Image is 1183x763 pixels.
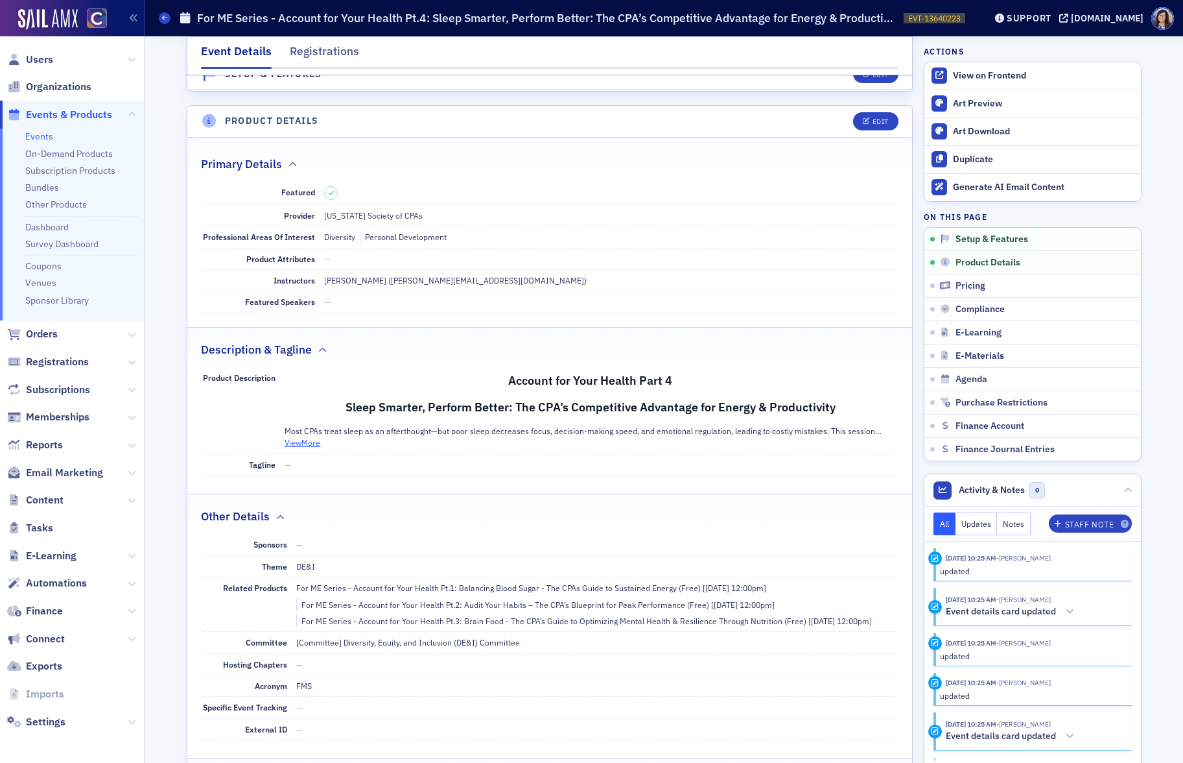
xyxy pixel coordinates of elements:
[296,659,303,670] span: —
[18,9,78,30] img: SailAMX
[246,254,315,264] span: Product Attributes
[996,678,1051,687] span: Stacy Svendsen
[285,425,896,437] p: Most CPAs treat sleep as an afterthought—but poor sleep decreases focus, decision-making speed, a...
[25,199,87,210] a: Other Products
[255,681,287,691] span: Acronym
[7,383,90,397] a: Subscriptions
[25,277,56,289] a: Venues
[296,561,315,572] span: DE&I
[853,112,898,130] button: Edit
[955,374,987,385] span: Agenda
[296,681,312,691] span: FMS
[25,148,113,160] a: On-Demand Products
[26,383,90,397] span: Subscriptions
[223,583,287,593] span: Related Products
[26,604,63,618] span: Finance
[953,126,1134,138] div: Art Download
[924,211,1142,223] h4: On this page
[324,297,331,307] span: —
[955,304,1005,315] span: Compliance
[1151,7,1174,30] span: Profile
[955,397,1048,409] span: Purchase Restrictions
[908,13,961,24] span: EVT-13640223
[7,549,76,563] a: E-Learning
[7,604,63,618] a: Finance
[946,720,996,729] time: 7/2/2025 10:25 AM
[25,260,62,272] a: Coupons
[1029,482,1046,498] span: 0
[26,659,62,673] span: Exports
[360,231,447,243] div: Personal Development
[955,327,1001,339] span: E-Learning
[223,659,287,670] span: Hosting Chapters
[946,731,1056,742] h5: Event details card updated
[324,231,355,243] div: Diversity
[203,232,315,242] span: Professional Areas Of Interest
[324,254,331,264] span: —
[7,108,112,122] a: Events & Products
[225,114,319,128] h4: Product Details
[7,53,53,67] a: Users
[324,210,423,221] span: [US_STATE] Society of CPAs
[873,71,889,79] div: Edit
[296,539,303,550] span: —
[1059,14,1148,23] button: [DOMAIN_NAME]
[26,327,58,341] span: Orders
[7,687,64,701] a: Imports
[955,513,998,535] button: Updates
[940,690,1123,701] div: updated
[996,720,1051,729] span: Stacy Svendsen
[1007,12,1051,24] div: Support
[25,221,69,233] a: Dashboard
[26,549,76,563] span: E-Learning
[953,154,1134,165] div: Duplicate
[26,355,89,369] span: Registrations
[26,687,64,701] span: Imports
[201,508,270,525] h2: Other Details
[26,53,53,67] span: Users
[7,438,63,452] a: Reports
[249,459,275,470] span: Tagline
[928,725,942,738] div: Activity
[245,724,287,734] span: External ID
[26,576,87,590] span: Automations
[953,182,1134,193] div: Generate AI Email Content
[928,600,942,614] div: Activity
[928,636,942,650] div: Update
[296,724,303,734] span: —
[7,632,65,646] a: Connect
[946,638,996,648] time: 7/2/2025 10:25 AM
[996,638,1051,648] span: Stacy Svendsen
[946,553,996,563] time: 7/2/2025 10:25 AM
[508,373,672,388] strong: Account for Your Health Part 4
[78,8,107,30] a: View Homepage
[253,539,287,550] span: Sponsors
[7,355,89,369] a: Registrations
[940,650,1123,662] div: updated
[924,145,1141,173] button: Duplicate
[26,521,53,535] span: Tasks
[7,466,103,480] a: Email Marketing
[197,10,897,26] h1: For ME Series - Account for Your Health Pt.4: Sleep Smarter, Perform Better: The CPA’s Competitiv...
[296,582,766,594] div: For ME Series - Account for Your Health Pt.1: Balancing Blood Sugar - The CPAs Guide to Sustained...
[203,702,287,712] span: Specific Event Tracking
[946,730,1079,744] button: Event details card updated
[281,187,315,197] span: Featured
[201,43,272,69] div: Event Details
[1065,521,1114,528] div: Staff Note
[296,599,775,611] div: For ME Series - Account for Your Health Pt.2: Audit Your Habits – The CPA’s Blueprint for Peak Pe...
[946,606,1056,618] h5: Event details card updated
[928,551,942,565] div: Update
[7,521,53,535] a: Tasks
[997,513,1031,535] button: Notes
[346,400,836,415] strong: Sleep Smarter, Perform Better: The CPA’s Competitive Advantage for Energy & Productivity
[201,156,282,173] h2: Primary Details
[7,576,87,590] a: Automations
[296,702,303,712] span: —
[285,459,291,470] span: —
[924,173,1141,201] button: Generate AI Email Content
[924,62,1141,90] a: View on Frontend
[946,605,1079,619] button: Event details card updated
[928,676,942,690] div: Update
[1049,515,1132,533] button: Staff Note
